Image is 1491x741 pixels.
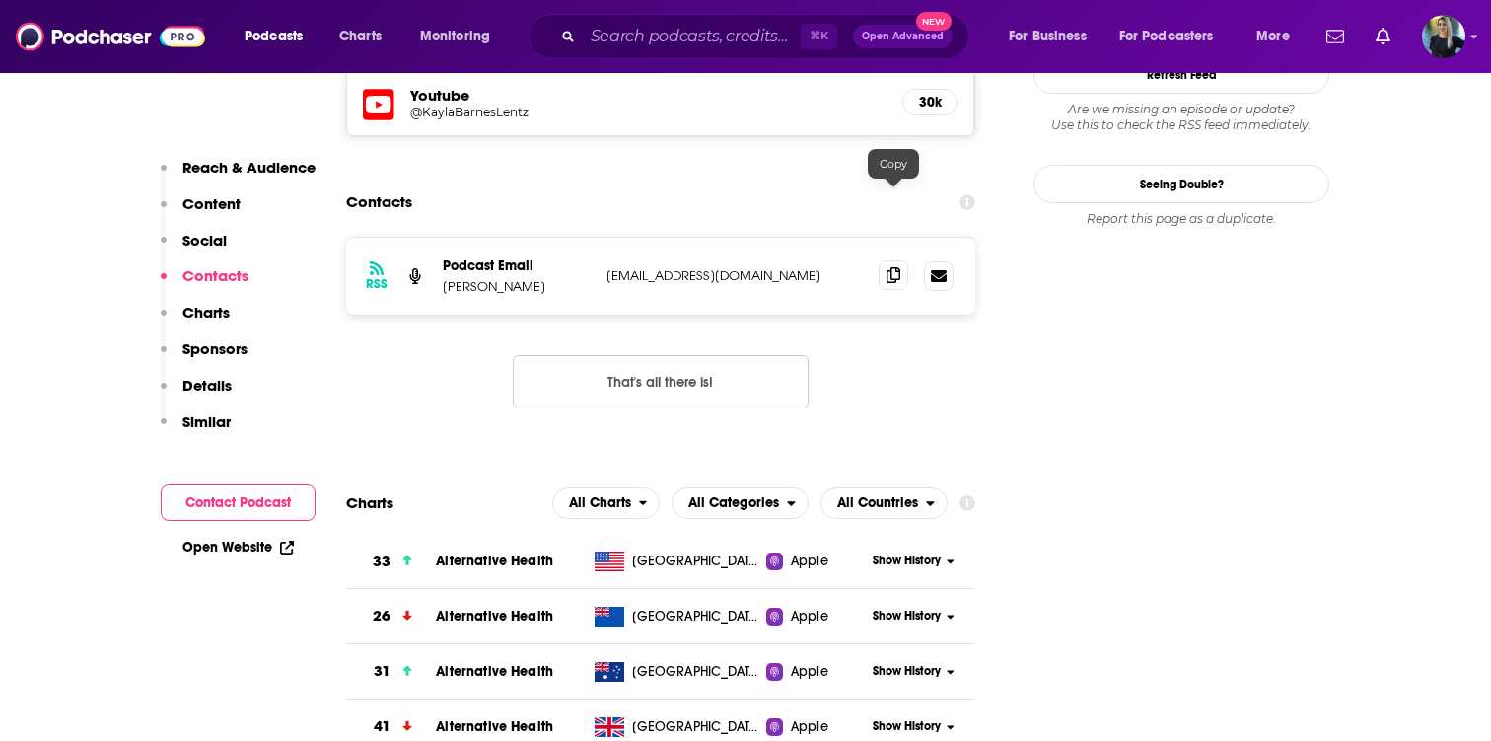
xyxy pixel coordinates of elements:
a: Apple [766,662,866,682]
a: Alternative Health [436,553,553,569]
a: 26 [346,589,436,643]
span: Podcasts [245,23,303,50]
h3: 31 [374,660,390,683]
button: Show History [867,608,961,625]
a: Alternative Health [436,663,553,680]
span: Apple [791,552,828,571]
h2: Charts [346,493,393,512]
button: Details [161,376,232,412]
button: open menu [820,487,948,519]
p: Social [182,231,227,250]
span: Monitoring [420,23,490,50]
a: 33 [346,535,436,589]
div: Copy [868,149,919,179]
button: Charts [161,303,230,339]
div: Search podcasts, credits, & more... [547,14,988,59]
span: New Zealand [632,607,760,627]
div: Are we missing an episode or update? Use this to check the RSS feed immediately. [1033,102,1329,133]
span: More [1256,23,1290,50]
a: [GEOGRAPHIC_DATA] [587,662,767,682]
h5: @KaylaBarnesLentz [410,105,726,119]
h2: Countries [820,487,948,519]
span: All Categories [688,496,779,510]
span: New [916,12,952,31]
button: open menu [672,487,809,519]
a: Apple [766,552,866,571]
span: United States [632,552,760,571]
span: Apple [791,607,828,627]
a: Show notifications dropdown [1368,20,1398,53]
a: Alternative Health [436,608,553,625]
a: Open Website [182,539,294,556]
input: Search podcasts, credits, & more... [583,21,801,52]
h3: 41 [374,715,390,738]
button: Show profile menu [1422,15,1465,58]
h5: Youtube [410,86,887,105]
span: Open Advanced [862,32,944,41]
h2: Contacts [346,184,412,221]
a: Apple [766,717,866,737]
a: Charts [326,21,393,52]
span: For Business [1009,23,1087,50]
p: Details [182,376,232,395]
button: open menu [995,21,1111,52]
a: [GEOGRAPHIC_DATA] [587,552,767,571]
h2: Platforms [552,487,661,519]
button: Open AdvancedNew [853,25,953,48]
span: All Countries [837,496,918,510]
a: Show notifications dropdown [1318,20,1352,53]
span: Apple [791,717,828,737]
button: Contact Podcast [161,484,316,521]
div: Report this page as a duplicate. [1033,211,1329,227]
a: @KaylaBarnesLentz [410,105,887,119]
span: United Kingdom [632,717,760,737]
a: [GEOGRAPHIC_DATA] [587,717,767,737]
button: Nothing here. [513,355,809,408]
span: For Podcasters [1119,23,1214,50]
p: Sponsors [182,339,248,358]
p: Contacts [182,266,248,285]
button: open menu [231,21,328,52]
p: Content [182,194,241,213]
button: Show History [867,663,961,680]
p: [PERSON_NAME] [443,278,591,295]
img: Podchaser - Follow, Share and Rate Podcasts [16,18,205,55]
p: Similar [182,412,231,431]
button: open menu [552,487,661,519]
button: Content [161,194,241,231]
button: Reach & Audience [161,158,316,194]
h3: 33 [373,551,390,573]
span: Show History [873,663,941,680]
button: Contacts [161,266,248,303]
button: open menu [1242,21,1314,52]
a: Alternative Health [436,718,553,735]
h3: 26 [373,605,390,628]
p: Charts [182,303,230,322]
a: Seeing Double? [1033,165,1329,203]
a: Apple [766,607,866,627]
span: Show History [873,553,941,569]
p: Podcast Email [443,258,591,274]
button: Similar [161,412,231,449]
h5: 30k [919,94,941,111]
img: User Profile [1422,15,1465,58]
h2: Categories [672,487,809,519]
button: Sponsors [161,339,248,376]
button: Show History [867,553,961,569]
p: Reach & Audience [182,158,316,177]
span: ⌘ K [801,24,837,49]
button: Refresh Feed [1033,55,1329,94]
span: Charts [339,23,382,50]
button: Show History [867,718,961,735]
button: Social [161,231,227,267]
h3: RSS [366,276,388,292]
span: Australia [632,662,760,682]
span: Show History [873,718,941,735]
p: [EMAIL_ADDRESS][DOMAIN_NAME] [606,267,863,284]
button: open menu [1106,21,1242,52]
